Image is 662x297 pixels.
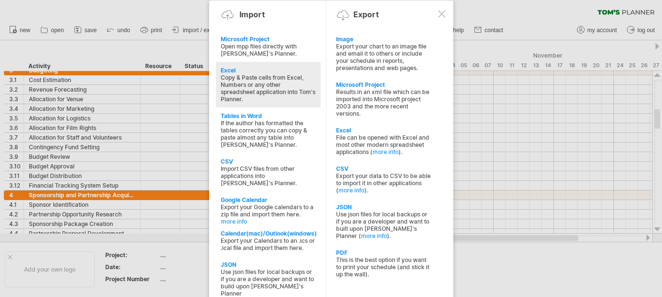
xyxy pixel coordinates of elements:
div: File can be opened with Excel and most other modern spreadsheet applications ( ). [336,134,431,155]
div: Results in an xml file which can be imported into Microsoft project 2003 and the more recent vers... [336,88,431,117]
a: more info [373,148,399,155]
div: CSV [336,165,431,172]
div: Use json files for local backups or if you are a developer and want to built upon [PERSON_NAME]'s... [336,211,431,239]
div: Copy & Paste cells from Excel, Numbers or any other spreadsheet application into Tom's Planner. [221,74,316,103]
a: more info [361,232,387,239]
div: If the author has formatted the tables correctly you can copy & paste almost any table into [PERS... [221,119,316,148]
div: Excel [336,127,431,134]
div: This is the best option if you want to print your schedule (and stick it up the wall). [336,256,431,278]
div: Tables in Word [221,112,316,119]
div: Microsoft Project [336,81,431,88]
div: Export your chart to an image file and email it to others or include your schedule in reports, pr... [336,43,431,71]
div: Excel [221,67,316,74]
div: Export your data to CSV to be able to import it in other applications ( ). [336,172,431,194]
div: PDF [336,249,431,256]
div: Import [239,10,265,19]
a: more info [338,187,364,194]
div: JSON [336,203,431,211]
div: Image [336,36,431,43]
a: more info [221,218,316,225]
div: Export [353,10,379,19]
